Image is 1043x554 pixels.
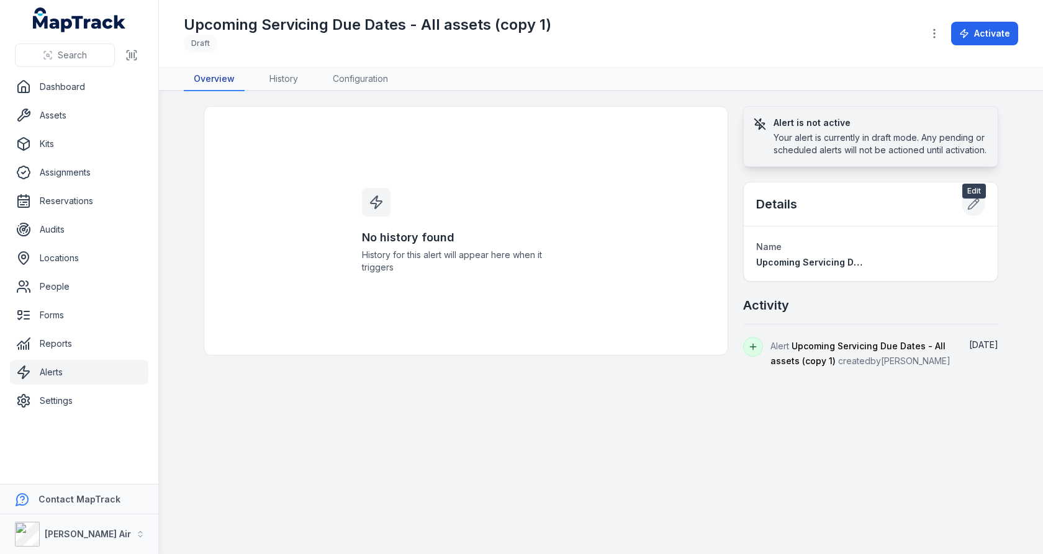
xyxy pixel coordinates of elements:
[10,132,148,156] a: Kits
[962,184,986,199] span: Edit
[951,22,1018,45] button: Activate
[323,68,398,91] a: Configuration
[58,49,87,61] span: Search
[770,341,946,366] span: Upcoming Servicing Due Dates - All assets (copy 1)
[774,117,988,129] h3: Alert is not active
[756,195,797,213] h2: Details
[184,35,217,52] div: Draft
[10,274,148,299] a: People
[184,15,551,35] h1: Upcoming Servicing Due Dates - All assets (copy 1)
[10,303,148,328] a: Forms
[10,331,148,356] a: Reports
[15,43,115,67] button: Search
[743,297,789,314] h2: Activity
[969,339,998,350] span: [DATE]
[774,132,988,156] div: Your alert is currently in draft mode. Any pending or scheduled alerts will not be actioned until...
[260,68,308,91] a: History
[10,103,148,128] a: Assets
[10,189,148,213] a: Reservations
[38,494,120,504] strong: Contact MapTrack
[10,160,148,185] a: Assignments
[10,246,148,270] a: Locations
[969,339,998,350] time: 18/08/2025, 10:58:15 am
[45,529,131,539] strong: [PERSON_NAME] Air
[33,7,126,32] a: MapTrack
[756,241,782,252] span: Name
[10,74,148,99] a: Dashboard
[10,217,148,242] a: Audits
[362,249,571,274] span: History for this alert will appear here when it triggers
[770,341,950,366] span: Alert created by [PERSON_NAME]
[756,257,981,267] span: Upcoming Servicing Due Dates - All assets (copy 1)
[184,68,245,91] a: Overview
[10,388,148,413] a: Settings
[362,229,571,246] h3: No history found
[10,360,148,385] a: Alerts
